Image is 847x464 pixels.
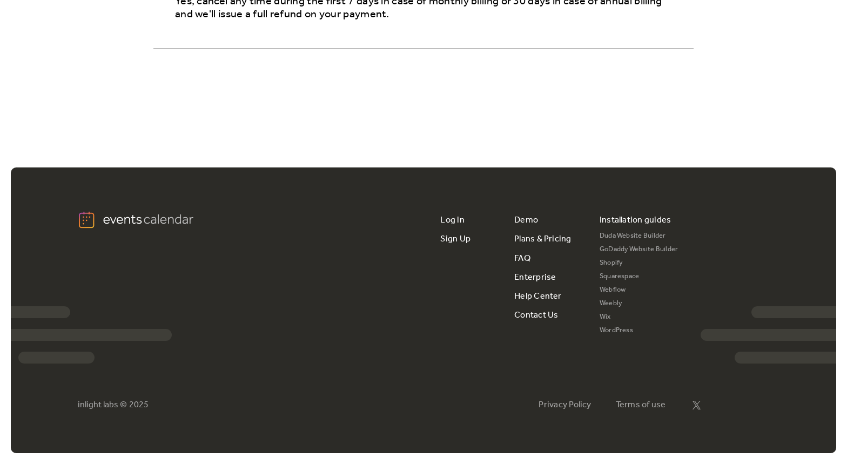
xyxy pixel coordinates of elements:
[514,230,572,248] a: Plans & Pricing
[600,297,678,311] a: Weebly
[440,211,464,230] a: Log in
[616,400,666,410] a: Terms of use
[539,400,591,410] a: Privacy Policy
[129,400,149,410] div: 2025
[514,249,530,268] a: FAQ
[600,270,678,284] a: Squarespace
[600,230,678,243] a: Duda Website Builder
[600,243,678,257] a: GoDaddy Website Builder
[514,306,558,325] a: Contact Us
[514,268,556,287] a: Enterprise
[600,311,678,324] a: Wix
[514,287,562,306] a: Help Center
[514,211,538,230] a: Demo
[600,257,678,270] a: Shopify
[440,230,470,248] a: Sign Up
[600,211,671,230] div: Installation guides
[600,324,678,338] a: WordPress
[78,400,127,410] div: inlight labs ©
[600,284,678,297] a: Webflow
